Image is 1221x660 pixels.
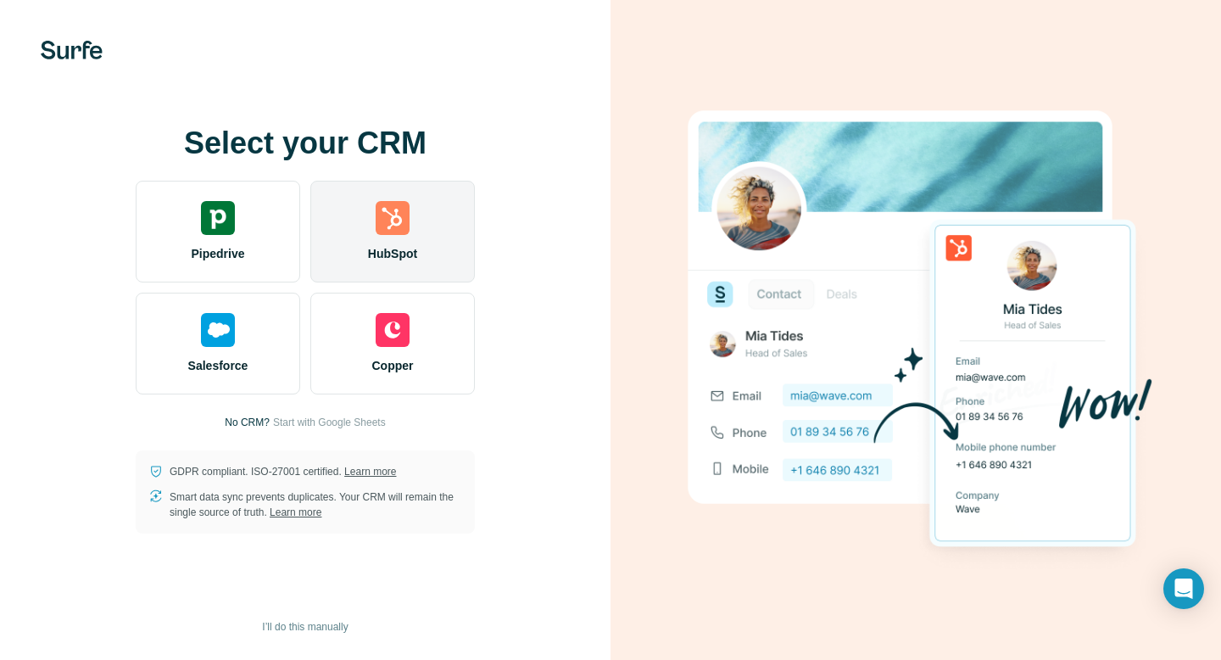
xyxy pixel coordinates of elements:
[368,245,417,262] span: HubSpot
[191,245,244,262] span: Pipedrive
[136,126,475,160] h1: Select your CRM
[273,415,386,430] button: Start with Google Sheets
[170,464,396,479] p: GDPR compliant. ISO-27001 certified.
[262,619,348,635] span: I’ll do this manually
[225,415,270,430] p: No CRM?
[250,614,360,640] button: I’ll do this manually
[41,41,103,59] img: Surfe's logo
[270,506,321,518] a: Learn more
[344,466,396,478] a: Learn more
[201,201,235,235] img: pipedrive's logo
[678,84,1153,576] img: HUBSPOT image
[201,313,235,347] img: salesforce's logo
[376,201,410,235] img: hubspot's logo
[170,489,461,520] p: Smart data sync prevents duplicates. Your CRM will remain the single source of truth.
[1163,568,1204,609] div: Open Intercom Messenger
[376,313,410,347] img: copper's logo
[372,357,414,374] span: Copper
[188,357,248,374] span: Salesforce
